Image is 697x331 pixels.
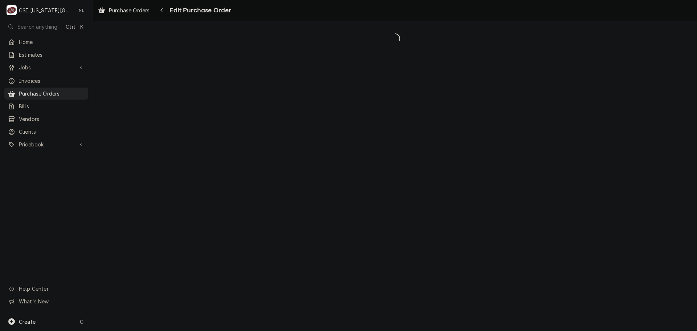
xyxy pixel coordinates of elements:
[19,128,85,136] span: Clients
[19,7,72,14] div: CSI [US_STATE][GEOGRAPHIC_DATA]
[7,5,17,15] div: CSI Kansas City's Avatar
[4,36,88,48] a: Home
[95,4,152,16] a: Purchase Orders
[156,4,167,16] button: Navigate back
[7,5,17,15] div: C
[19,51,85,58] span: Estimates
[80,318,83,326] span: C
[4,283,88,295] a: Go to Help Center
[4,88,88,100] a: Purchase Orders
[4,49,88,61] a: Estimates
[76,5,86,15] div: Nate Ingram's Avatar
[93,31,697,46] span: Loading...
[4,100,88,112] a: Bills
[4,138,88,150] a: Go to Pricebook
[19,115,85,123] span: Vendors
[19,319,36,325] span: Create
[19,298,84,305] span: What's New
[76,5,86,15] div: NI
[19,102,85,110] span: Bills
[17,23,57,31] span: Search anything
[80,23,83,31] span: K
[66,23,75,31] span: Ctrl
[167,5,231,15] span: Edit Purchase Order
[19,64,74,71] span: Jobs
[4,61,88,73] a: Go to Jobs
[19,141,74,148] span: Pricebook
[4,75,88,87] a: Invoices
[4,126,88,138] a: Clients
[19,90,85,97] span: Purchase Orders
[19,38,85,46] span: Home
[19,285,84,292] span: Help Center
[109,7,150,14] span: Purchase Orders
[4,20,88,33] button: Search anythingCtrlK
[19,77,85,85] span: Invoices
[4,295,88,307] a: Go to What's New
[4,113,88,125] a: Vendors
